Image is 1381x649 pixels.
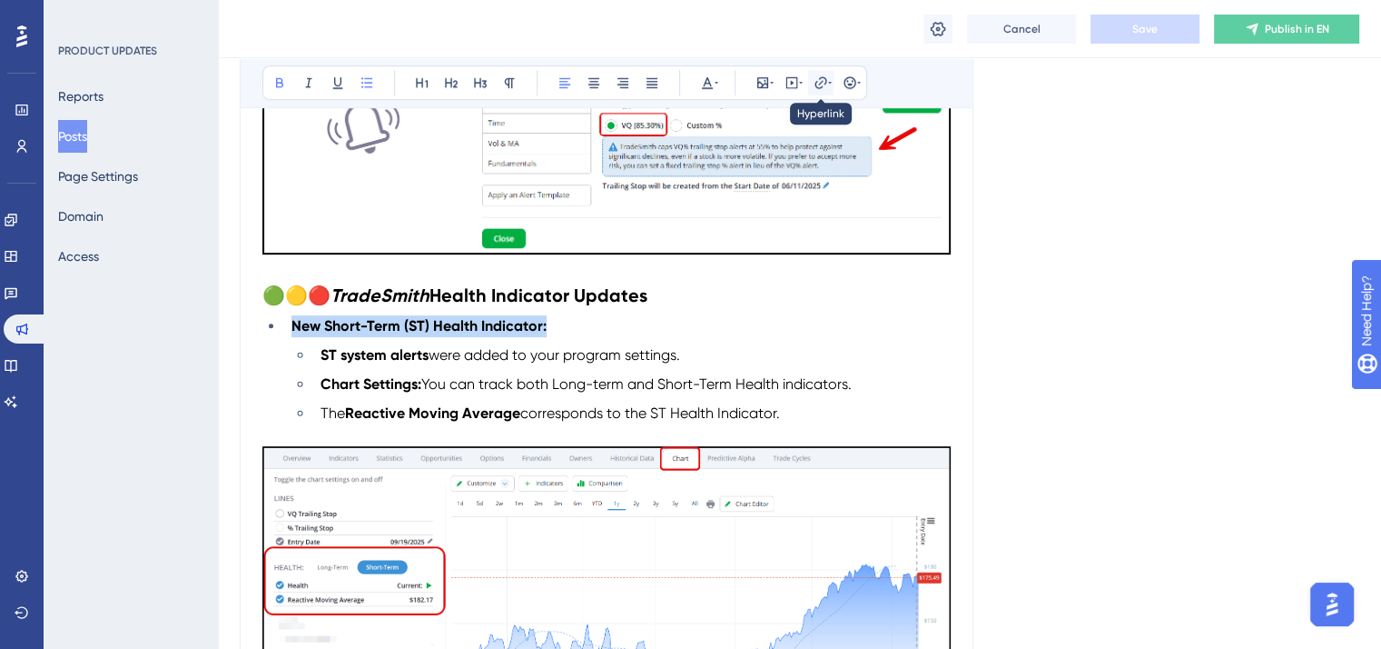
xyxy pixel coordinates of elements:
[1132,22,1158,36] span: Save
[1090,15,1199,44] button: Save
[429,285,647,306] strong: Health Indicator Updates
[520,404,780,422] span: corresponds to the ST Health Indicator.
[330,285,429,306] strong: TradeSmith
[291,317,547,334] strong: New Short-Term (ST) Health Indicator:
[43,5,113,26] span: Need Help?
[321,404,345,422] span: The
[58,240,99,273] button: Access
[58,120,87,153] button: Posts
[421,375,852,393] span: You can track both Long-term and Short-Term Health indicators.
[321,375,421,393] strong: Chart Settings:
[1003,22,1041,36] span: Cancel
[1214,15,1359,44] button: Publish in EN
[58,80,104,113] button: Reports
[1305,577,1359,632] iframe: UserGuiding AI Assistant Launcher
[345,404,520,422] strong: Reactive Moving Average
[58,200,104,233] button: Domain
[262,285,330,306] span: 🟢🟡🔴
[58,160,138,193] button: Page Settings
[1265,22,1329,36] span: Publish in EN
[321,346,429,364] strong: ST system alerts
[58,44,157,58] div: PRODUCT UPDATES
[967,15,1076,44] button: Cancel
[429,346,680,364] span: were added to your program settings.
